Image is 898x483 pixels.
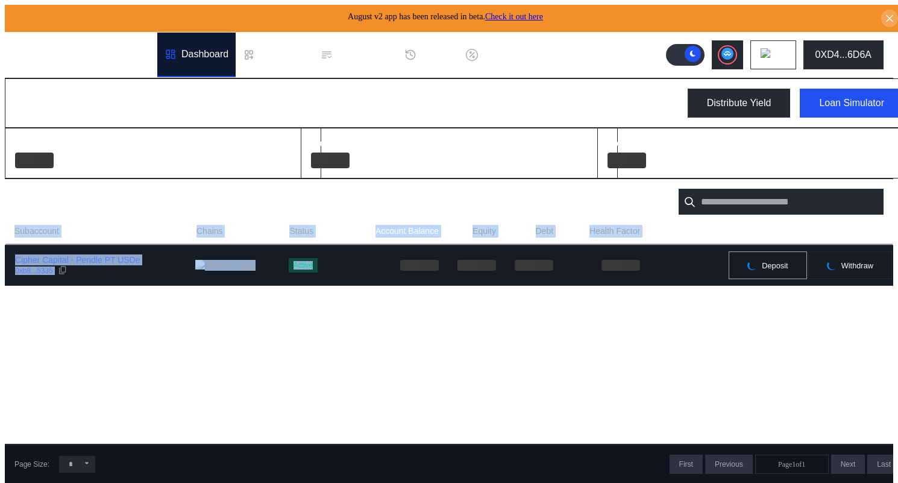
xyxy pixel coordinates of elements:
[715,460,743,469] span: Previous
[195,260,256,271] img: chain logo
[15,267,53,275] div: 0xb8...5335
[483,49,555,60] div: Discount Factors
[831,455,865,474] button: Next
[815,49,871,60] div: 0XD4...6D6A
[536,225,554,238] span: Debt
[375,225,439,238] span: Account Balance
[485,12,543,21] a: Check it out here
[827,260,837,270] img: pending
[421,49,451,60] div: History
[841,261,873,270] span: Withdraw
[58,153,84,168] div: USD
[157,33,236,77] a: Dashboard
[338,49,390,60] div: Permissions
[14,195,84,209] div: Subaccounts
[14,460,49,469] div: Page Size:
[761,48,774,62] img: chain logo
[819,98,884,109] div: Loan Simulator
[679,460,693,469] span: First
[589,225,640,238] span: Health Factor
[808,251,893,280] button: pendingWithdraw
[608,138,662,149] h2: Total Equity
[260,49,306,60] div: Loan Book
[14,225,59,238] span: Subaccount
[707,98,771,109] div: Distribute Yield
[747,260,757,270] img: pending
[311,138,357,149] h2: Total Debt
[397,33,459,77] a: History
[705,455,753,474] button: Previous
[313,33,397,77] a: Permissions
[294,261,313,270] div: Active
[778,460,805,469] span: Page 1 of 1
[651,153,676,168] div: USD
[348,12,543,21] span: August v2 app has been released in beta.
[762,261,788,270] span: Deposit
[877,460,891,469] span: Last
[15,92,126,115] div: My Dashboard
[841,460,856,469] span: Next
[181,49,228,60] div: Dashboard
[196,225,223,238] span: Chains
[289,225,313,238] span: Status
[803,40,884,69] button: 0XD4...6D6A
[354,153,380,168] div: USD
[750,40,796,69] button: chain logo
[236,33,313,77] a: Loan Book
[15,138,77,149] h2: Total Balance
[459,33,562,77] a: Discount Factors
[473,225,496,238] span: Equity
[670,455,703,474] button: First
[688,89,791,118] button: Distribute Yield
[728,251,807,280] button: pendingDeposit
[15,254,140,265] div: Cipher Capital - Pendle PT USDe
